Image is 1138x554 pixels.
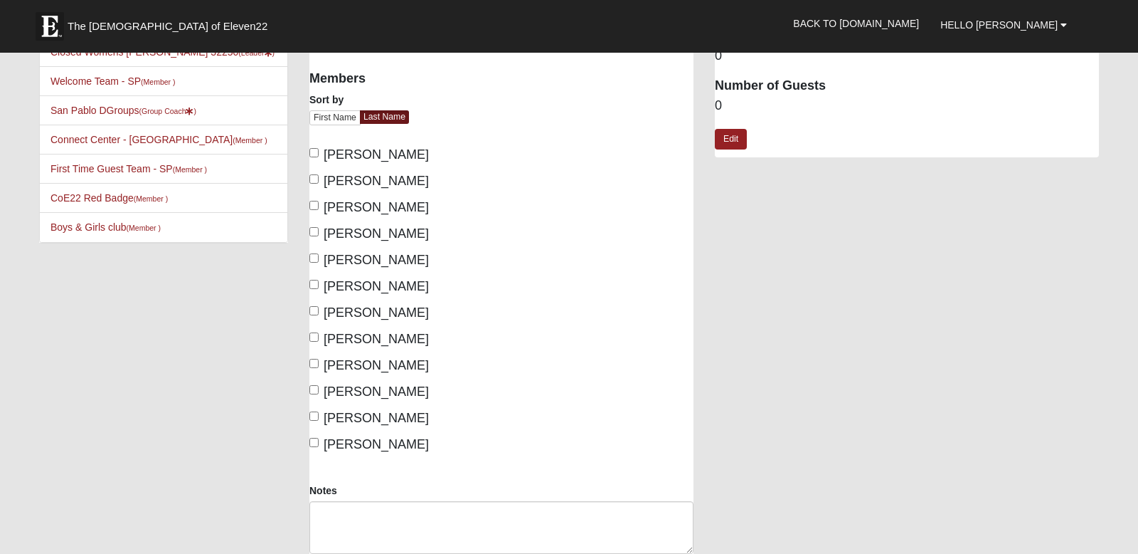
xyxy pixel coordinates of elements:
input: [PERSON_NAME] [309,201,319,210]
input: [PERSON_NAME] [309,385,319,394]
a: CoE22 Red Badge(Member ) [50,192,168,204]
a: First Name [309,110,361,125]
a: The [DEMOGRAPHIC_DATA] of Eleven22 [28,5,313,41]
a: San Pablo DGroups(Group Coach) [50,105,196,116]
small: (Member ) [127,224,161,232]
span: [PERSON_NAME] [324,305,429,320]
img: Eleven22 logo [36,12,64,41]
small: (Member ) [233,136,267,145]
input: [PERSON_NAME] [309,254,319,263]
dd: 0 [715,97,1099,115]
a: Connect Center - [GEOGRAPHIC_DATA](Member ) [50,134,267,145]
span: The [DEMOGRAPHIC_DATA] of Eleven22 [68,19,267,33]
dt: Number of Guests [715,77,1099,95]
input: [PERSON_NAME] [309,333,319,342]
label: Sort by [309,93,344,107]
span: [PERSON_NAME] [324,358,429,372]
small: (Member ) [134,194,168,203]
a: Back to [DOMAIN_NAME] [782,6,930,41]
label: Notes [309,484,337,498]
a: Boys & Girls club(Member ) [50,221,161,233]
h4: Members [309,71,491,87]
a: Edit [715,129,747,150]
span: [PERSON_NAME] [324,147,429,162]
span: Hello [PERSON_NAME] [940,19,1058,31]
input: [PERSON_NAME] [309,359,319,368]
input: [PERSON_NAME] [309,280,319,289]
input: [PERSON_NAME] [309,148,319,157]
input: [PERSON_NAME] [309,438,319,447]
small: (Group Coach ) [139,107,196,115]
span: [PERSON_NAME] [324,200,429,214]
small: (Member ) [141,78,175,86]
span: [PERSON_NAME] [324,385,429,399]
input: [PERSON_NAME] [309,306,319,315]
span: [PERSON_NAME] [324,253,429,267]
span: [PERSON_NAME] [324,279,429,293]
a: Last Name [360,110,409,124]
span: [PERSON_NAME] [324,332,429,346]
a: Hello [PERSON_NAME] [930,7,1078,43]
small: (Member ) [173,165,207,174]
a: Welcome Team - SP(Member ) [50,75,176,87]
input: [PERSON_NAME] [309,174,319,184]
span: [PERSON_NAME] [324,226,429,241]
dd: 0 [715,47,1099,66]
span: [PERSON_NAME] [324,174,429,188]
input: [PERSON_NAME] [309,412,319,421]
span: [PERSON_NAME] [324,437,429,451]
span: [PERSON_NAME] [324,411,429,425]
input: [PERSON_NAME] [309,227,319,236]
a: First Time Guest Team - SP(Member ) [50,163,207,174]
